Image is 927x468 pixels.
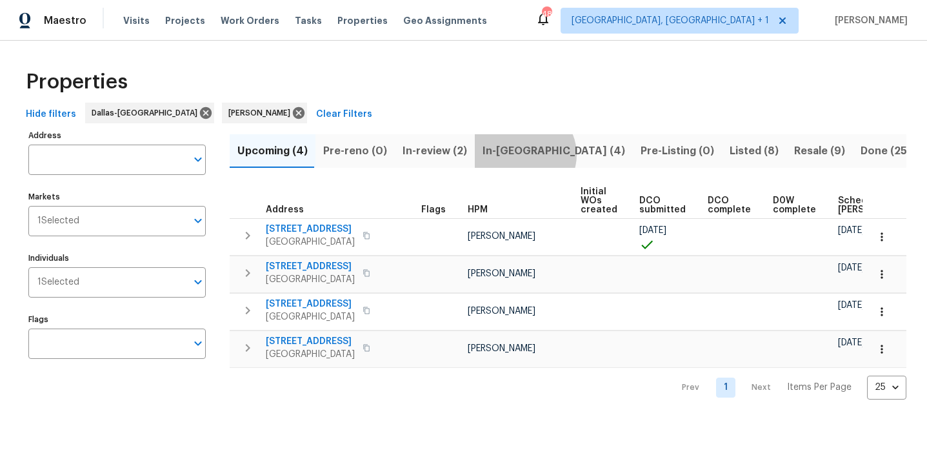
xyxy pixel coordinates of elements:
[222,103,307,123] div: [PERSON_NAME]
[468,269,535,278] span: [PERSON_NAME]
[838,338,865,347] span: [DATE]
[26,107,76,123] span: Hide filters
[639,196,686,214] span: DCO submitted
[483,142,625,160] span: In-[GEOGRAPHIC_DATA] (4)
[189,150,207,168] button: Open
[189,212,207,230] button: Open
[28,132,206,139] label: Address
[403,142,467,160] span: In-review (2)
[670,376,906,400] nav: Pagination Navigation
[221,14,279,27] span: Work Orders
[295,16,322,25] span: Tasks
[838,263,865,272] span: [DATE]
[708,196,751,214] span: DCO complete
[266,260,355,273] span: [STREET_ADDRESS]
[28,254,206,262] label: Individuals
[37,216,79,227] span: 1 Selected
[266,273,355,286] span: [GEOGRAPHIC_DATA]
[337,14,388,27] span: Properties
[730,142,779,160] span: Listed (8)
[867,371,906,404] div: 25
[165,14,205,27] span: Projects
[28,193,206,201] label: Markets
[37,277,79,288] span: 1 Selected
[581,187,617,214] span: Initial WOs created
[787,381,852,394] p: Items Per Page
[189,334,207,352] button: Open
[323,142,387,160] span: Pre-reno (0)
[468,344,535,353] span: [PERSON_NAME]
[92,107,203,119] span: Dallas-[GEOGRAPHIC_DATA]
[542,8,551,21] div: 48
[468,232,535,241] span: [PERSON_NAME]
[266,236,355,249] span: [GEOGRAPHIC_DATA]
[773,196,816,214] span: D0W complete
[794,142,845,160] span: Resale (9)
[44,14,86,27] span: Maestro
[266,298,355,310] span: [STREET_ADDRESS]
[266,335,355,348] span: [STREET_ADDRESS]
[266,205,304,214] span: Address
[189,273,207,291] button: Open
[716,378,735,398] a: Goto page 1
[468,307,535,316] span: [PERSON_NAME]
[311,103,377,127] button: Clear Filters
[266,348,355,361] span: [GEOGRAPHIC_DATA]
[641,142,714,160] span: Pre-Listing (0)
[572,14,769,27] span: [GEOGRAPHIC_DATA], [GEOGRAPHIC_DATA] + 1
[830,14,908,27] span: [PERSON_NAME]
[266,310,355,323] span: [GEOGRAPHIC_DATA]
[838,226,865,235] span: [DATE]
[403,14,487,27] span: Geo Assignments
[28,316,206,323] label: Flags
[21,103,81,127] button: Hide filters
[468,205,488,214] span: HPM
[316,107,372,123] span: Clear Filters
[639,226,666,235] span: [DATE]
[861,142,918,160] span: Done (256)
[228,107,295,119] span: [PERSON_NAME]
[838,196,911,214] span: Scheduled [PERSON_NAME]
[26,76,128,88] span: Properties
[838,301,865,310] span: [DATE]
[421,205,446,214] span: Flags
[85,103,214,123] div: Dallas-[GEOGRAPHIC_DATA]
[123,14,150,27] span: Visits
[266,223,355,236] span: [STREET_ADDRESS]
[237,142,308,160] span: Upcoming (4)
